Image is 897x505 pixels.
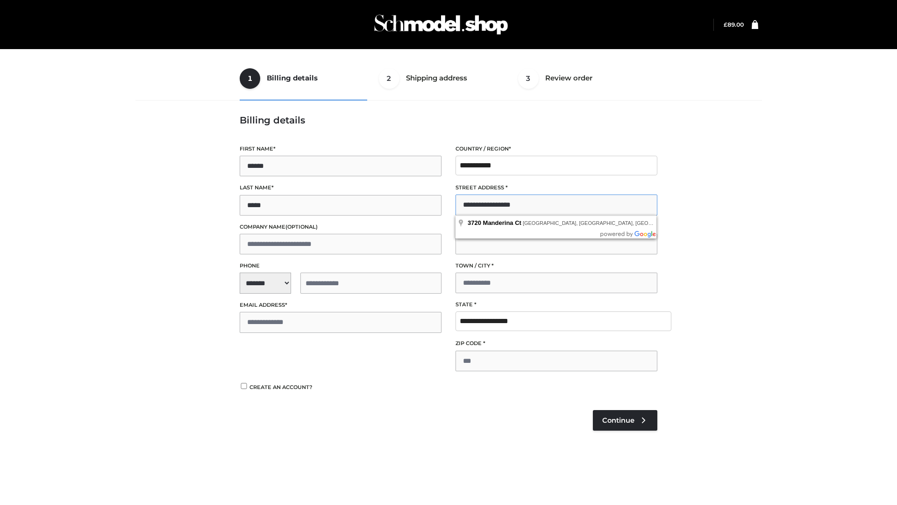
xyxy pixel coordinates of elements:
label: ZIP Code [456,339,657,348]
label: Street address [456,183,657,192]
label: Company name [240,223,441,231]
label: Last name [240,183,441,192]
input: Create an account? [240,383,248,389]
label: Phone [240,261,441,270]
a: £89.00 [724,21,744,28]
h3: Billing details [240,115,657,126]
label: State [456,300,657,309]
span: Continue [602,416,634,425]
a: Continue [593,410,657,431]
span: £ [724,21,727,28]
span: (optional) [285,224,318,230]
label: Country / Region [456,144,657,153]
span: Manderina Ct [483,219,521,226]
bdi: 89.00 [724,21,744,28]
span: Create an account? [249,384,313,390]
label: First name [240,144,441,153]
img: Schmodel Admin 964 [371,6,511,43]
span: [GEOGRAPHIC_DATA], [GEOGRAPHIC_DATA], [GEOGRAPHIC_DATA] [523,220,689,226]
label: Email address [240,301,441,310]
label: Town / City [456,261,657,270]
span: 3720 [468,219,481,226]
